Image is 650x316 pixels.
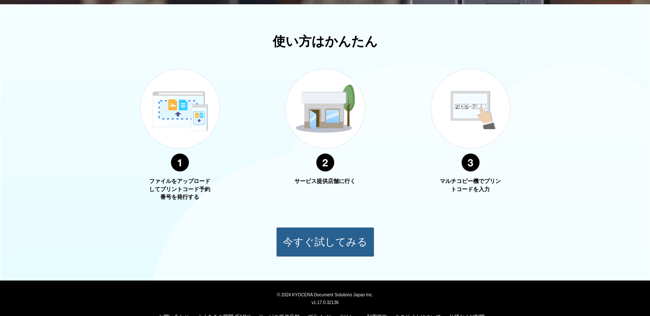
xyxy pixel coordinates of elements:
[312,300,338,305] span: v1.17.0.32136
[277,292,373,297] span: © 2024 KYOCERA Document Solutions Japan Inc.
[276,227,374,257] button: 今すぐ試してみる
[148,177,212,201] p: ファイルをアップロードしてプリントコード予約番号を発行する
[293,177,357,186] p: サービス提供店舗に行く
[438,177,503,193] p: マルチコピー機でプリントコードを入力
